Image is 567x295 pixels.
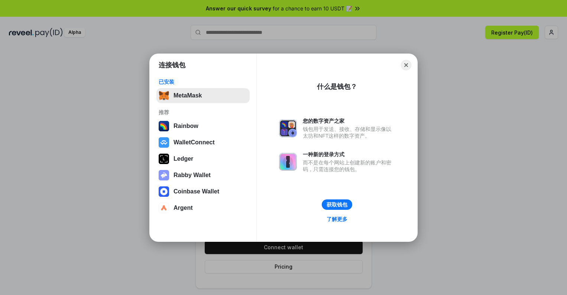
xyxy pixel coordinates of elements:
img: svg+xml,%3Csvg%20width%3D%2228%22%20height%3D%2228%22%20viewBox%3D%220%200%2028%2028%22%20fill%3D... [159,203,169,213]
img: svg+xml,%3Csvg%20width%3D%2228%22%20height%3D%2228%22%20viewBox%3D%220%200%2028%2028%22%20fill%3D... [159,186,169,197]
div: MetaMask [174,92,202,99]
img: svg+xml,%3Csvg%20xmlns%3D%22http%3A%2F%2Fwww.w3.org%2F2000%2Fsvg%22%20fill%3D%22none%22%20viewBox... [279,153,297,171]
div: 推荐 [159,109,247,116]
div: Rabby Wallet [174,172,211,179]
img: svg+xml,%3Csvg%20xmlns%3D%22http%3A%2F%2Fwww.w3.org%2F2000%2Fsvg%22%20width%3D%2228%22%20height%3... [159,154,169,164]
div: 什么是钱包？ [317,82,357,91]
div: 已安装 [159,78,247,85]
div: Argent [174,205,193,211]
button: Argent [156,201,250,215]
button: MetaMask [156,88,250,103]
button: Rabby Wallet [156,168,250,183]
button: Ledger [156,151,250,166]
img: svg+xml,%3Csvg%20width%3D%22120%22%20height%3D%22120%22%20viewBox%3D%220%200%20120%20120%22%20fil... [159,121,169,131]
button: Coinbase Wallet [156,184,250,199]
div: 而不是在每个网站上创建新的账户和密码，只需连接您的钱包。 [303,159,395,173]
h1: 连接钱包 [159,61,185,70]
div: 获取钱包 [327,201,347,208]
button: WalletConnect [156,135,250,150]
img: svg+xml,%3Csvg%20fill%3D%22none%22%20height%3D%2233%22%20viewBox%3D%220%200%2035%2033%22%20width%... [159,90,169,101]
div: Ledger [174,155,193,162]
img: svg+xml,%3Csvg%20xmlns%3D%22http%3A%2F%2Fwww.w3.org%2F2000%2Fsvg%22%20fill%3D%22none%22%20viewBox... [279,119,297,137]
img: svg+xml,%3Csvg%20xmlns%3D%22http%3A%2F%2Fwww.w3.org%2F2000%2Fsvg%22%20fill%3D%22none%22%20viewBox... [159,170,169,180]
button: Close [401,60,411,70]
button: Rainbow [156,119,250,134]
div: 您的数字资产之家 [303,118,395,124]
div: 一种新的登录方式 [303,151,395,158]
div: WalletConnect [174,139,215,146]
button: 获取钱包 [322,199,352,210]
div: 钱包用于发送、接收、存储和显示像以太坊和NFT这样的数字资产。 [303,126,395,139]
img: svg+xml,%3Csvg%20width%3D%2228%22%20height%3D%2228%22%20viewBox%3D%220%200%2028%2028%22%20fill%3D... [159,137,169,148]
div: Coinbase Wallet [174,188,219,195]
div: 了解更多 [327,216,347,222]
div: Rainbow [174,123,198,129]
a: 了解更多 [322,214,352,224]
